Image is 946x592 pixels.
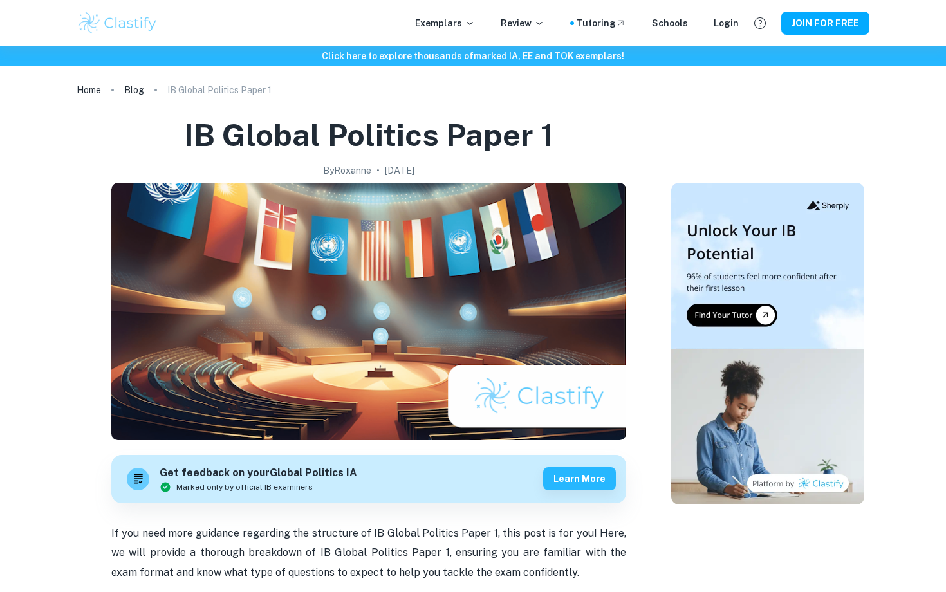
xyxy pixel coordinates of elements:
[184,115,553,156] h1: IB Global Politics Paper 1
[111,183,626,440] img: IB Global Politics Paper 1 cover image
[160,465,357,481] h6: Get feedback on your Global Politics IA
[749,12,771,34] button: Help and Feedback
[714,16,739,30] a: Login
[3,49,943,63] h6: Click here to explore thousands of marked IA, EE and TOK exemplars !
[124,81,144,99] a: Blog
[167,83,272,97] p: IB Global Politics Paper 1
[385,163,414,178] h2: [DATE]
[77,10,158,36] img: Clastify logo
[77,81,101,99] a: Home
[176,481,313,493] span: Marked only by official IB examiners
[415,16,475,30] p: Exemplars
[577,16,626,30] a: Tutoring
[543,467,616,490] button: Learn more
[376,163,380,178] p: •
[501,16,544,30] p: Review
[323,163,371,178] h2: By Roxanne
[671,183,864,504] img: Thumbnail
[781,12,869,35] button: JOIN FOR FREE
[652,16,688,30] a: Schools
[111,455,626,503] a: Get feedback on yourGlobal Politics IAMarked only by official IB examinersLearn more
[111,524,626,582] p: If you need more guidance regarding the structure of IB Global Politics Paper 1, this post is for...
